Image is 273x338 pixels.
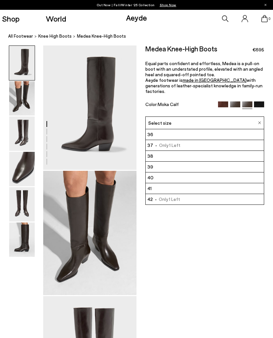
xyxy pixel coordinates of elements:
[147,196,153,203] span: 42
[158,101,179,107] span: Moka Calf
[145,101,214,109] div: Color:
[8,33,33,40] a: All Footwear
[46,15,66,23] a: World
[147,131,153,138] span: 36
[147,153,153,159] span: 38
[9,46,35,80] img: Medea Knee-High Boots - Image 1
[9,187,35,222] img: Medea Knee-High Boots - Image 5
[145,45,217,52] h2: Medea Knee-High Boots
[126,13,147,22] a: Aeyde
[252,46,264,53] span: €695
[148,119,172,126] span: Select size
[261,15,268,22] a: 0
[268,17,271,21] span: 0
[9,152,35,186] img: Medea Knee-High Boots - Image 4
[145,61,263,77] span: Equal parts confident and effortless, Medea is a pull-on boot with an understated profile, elevat...
[9,116,35,151] img: Medea Knee-High Boots - Image 3
[8,27,273,45] nav: breadcrumb
[145,77,183,83] span: Aeyde footwear is
[38,33,72,40] a: knee high boots
[147,174,154,181] span: 40
[153,142,180,149] span: Only 1 Left
[160,3,176,7] span: Navigate to /collections/new-in
[153,196,180,203] span: Only 1 Left
[153,196,159,202] span: -
[38,33,72,39] span: knee high boots
[77,33,126,40] span: Medea Knee-High Boots
[145,77,263,94] span: with generations of leather-specialist knowledge in family-run factories.
[147,164,153,170] span: 39
[147,142,153,149] span: 37
[183,77,246,83] a: made in [GEOGRAPHIC_DATA]
[9,222,35,257] img: Medea Knee-High Boots - Image 6
[9,81,35,116] img: Medea Knee-High Boots - Image 2
[2,15,20,23] a: Shop
[153,142,159,148] span: -
[97,2,176,8] p: Out Now | Fall/Winter ‘25 Collection
[147,185,152,192] span: 41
